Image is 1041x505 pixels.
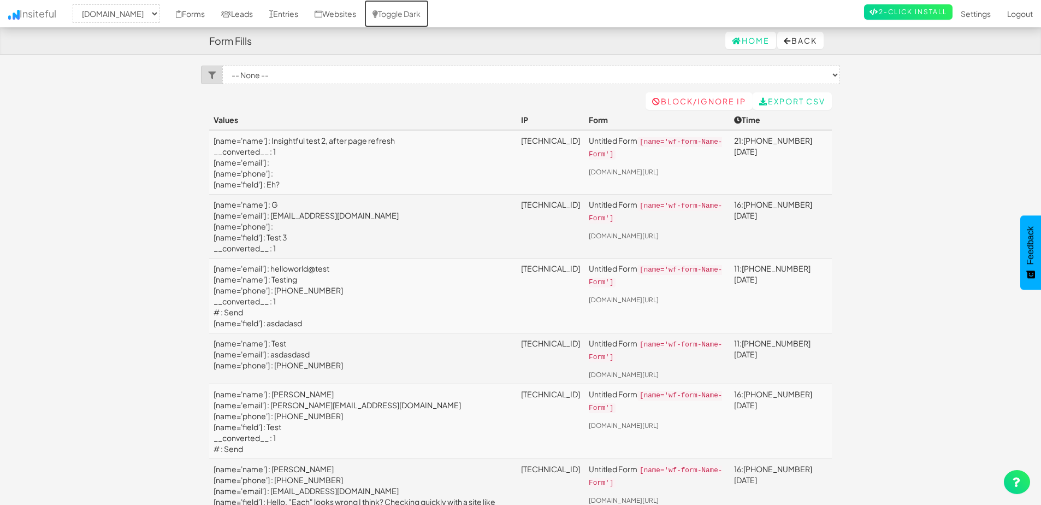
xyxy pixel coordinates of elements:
[584,110,730,130] th: Form
[521,136,580,145] a: [TECHNICAL_ID]
[8,10,20,20] img: icon.png
[1020,215,1041,290] button: Feedback - Show survey
[521,338,580,348] a: [TECHNICAL_ID]
[589,421,659,430] a: [DOMAIN_NAME][URL]
[521,199,580,209] a: [TECHNICAL_ID]
[589,137,722,160] code: [name='wf-form-Name-Form']
[209,195,517,259] td: [name='name'] : G [name='email'] : [EMAIL_ADDRESS][DOMAIN_NAME] [name='phone'] : [name='field'] :...
[589,199,725,224] p: Untitled Form
[209,333,517,384] td: [name='name'] : Test [name='email'] : asdasdasd [name='phone'] : [PHONE_NUMBER]
[589,265,722,287] code: [name='wf-form-Name-Form']
[753,92,832,110] a: Export CSV
[521,263,580,273] a: [TECHNICAL_ID]
[589,340,722,362] code: [name='wf-form-Name-Form']
[725,32,776,49] a: Home
[589,296,659,304] a: [DOMAIN_NAME][URL]
[730,195,832,259] td: 16:[PHONE_NUMBER][DATE]
[589,466,722,488] code: [name='wf-form-Name-Form']
[589,263,725,288] p: Untitled Form
[521,389,580,399] a: [TECHNICAL_ID]
[730,259,832,333] td: 11:[PHONE_NUMBER][DATE]
[209,110,517,130] th: Values
[589,496,659,504] a: [DOMAIN_NAME][URL]
[864,4,953,20] a: 2-Click Install
[517,110,584,130] th: IP
[777,32,824,49] button: Back
[589,389,725,414] p: Untitled Form
[730,110,832,130] th: Time
[730,384,832,459] td: 16:[PHONE_NUMBER][DATE]
[589,232,659,240] a: [DOMAIN_NAME][URL]
[1026,226,1036,265] span: Feedback
[646,92,753,110] a: Block/Ignore IP
[521,464,580,474] a: [TECHNICAL_ID]
[589,371,659,379] a: [DOMAIN_NAME][URL]
[589,201,722,224] code: [name='wf-form-Name-Form']
[589,463,725,489] p: Untitled Form
[209,259,517,333] td: [name='email'] : helloworld@test [name='name'] : Testing [name='phone'] : [PHONE_NUMBER] __conver...
[589,338,725,363] p: Untitled Form
[209,384,517,459] td: [name='name'] : [PERSON_NAME] [name='email'] : [PERSON_NAME][EMAIL_ADDRESS][DOMAIN_NAME] [name='p...
[589,135,725,160] p: Untitled Form
[589,168,659,176] a: [DOMAIN_NAME][URL]
[209,130,517,195] td: [name='name'] : Insightful test 2, after page refresh __converted__ : 1 [name='email'] : [name='p...
[730,130,832,195] td: 21:[PHONE_NUMBER][DATE]
[730,333,832,384] td: 11:[PHONE_NUMBER][DATE]
[589,391,722,413] code: [name='wf-form-Name-Form']
[209,36,252,46] h4: Form Fills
